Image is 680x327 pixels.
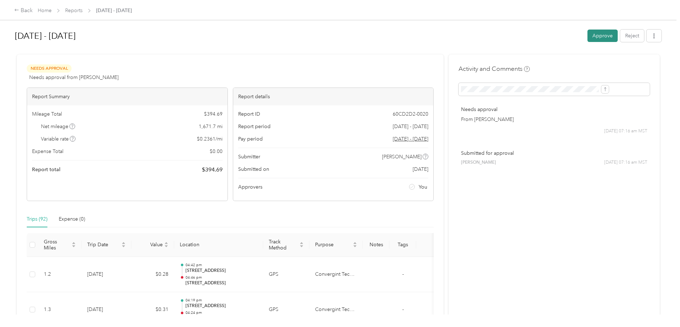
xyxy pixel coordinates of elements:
[459,64,530,73] h4: Activity and Comments
[461,116,647,123] p: From [PERSON_NAME]
[96,7,132,14] span: [DATE] - [DATE]
[65,7,83,14] a: Reports
[121,244,126,248] span: caret-down
[299,244,304,248] span: caret-down
[27,64,72,73] span: Needs Approval
[461,159,496,166] span: [PERSON_NAME]
[72,241,76,245] span: caret-up
[461,149,647,157] p: Submitted for approval
[202,165,223,174] span: $ 394.69
[402,271,404,277] span: -
[269,239,298,251] span: Track Method
[44,239,70,251] span: Gross Miles
[131,233,174,257] th: Value
[353,241,357,245] span: caret-up
[393,123,428,130] span: [DATE] - [DATE]
[309,257,363,292] td: Convergint Technologies
[185,298,257,303] p: 04:19 pm
[353,244,357,248] span: caret-down
[382,153,422,160] span: [PERSON_NAME]
[185,303,257,309] p: [STREET_ADDRESS]
[38,257,82,292] td: 1.2
[238,153,260,160] span: Submitter
[41,135,76,143] span: Variable rate
[14,6,33,15] div: Back
[164,244,168,248] span: caret-down
[263,257,309,292] td: GPS
[604,159,647,166] span: [DATE] 07:16 am MST
[389,233,416,257] th: Tags
[27,88,227,105] div: Report Summary
[238,123,271,130] span: Report period
[82,257,131,292] td: [DATE]
[29,74,119,81] span: Needs approval from [PERSON_NAME]
[233,88,434,105] div: Report details
[185,310,257,315] p: 04:24 pm
[131,257,174,292] td: $0.28
[185,280,257,286] p: [STREET_ADDRESS]
[402,306,404,312] span: -
[620,30,644,42] button: Reject
[72,244,76,248] span: caret-down
[413,165,428,173] span: [DATE]
[185,275,257,280] p: 04:46 pm
[32,166,61,173] span: Report total
[309,233,363,257] th: Purpose
[32,148,63,155] span: Expense Total
[41,123,75,130] span: Net mileage
[174,233,263,257] th: Location
[238,183,262,191] span: Approvers
[38,233,82,257] th: Gross Miles
[27,215,47,223] div: Trips (92)
[299,241,304,245] span: caret-up
[204,110,223,118] span: $ 394.69
[185,263,257,268] p: 04:42 pm
[238,110,260,118] span: Report ID
[199,123,223,130] span: 1,671.7 mi
[82,233,131,257] th: Trip Date
[32,110,62,118] span: Mileage Total
[315,242,351,248] span: Purpose
[137,242,163,248] span: Value
[461,106,647,113] p: Needs approval
[59,215,85,223] div: Expense (0)
[363,233,389,257] th: Notes
[164,241,168,245] span: caret-up
[604,128,647,135] span: [DATE] 07:16 am MST
[121,241,126,245] span: caret-up
[393,135,428,143] span: Go to pay period
[238,165,269,173] span: Submitted on
[197,135,223,143] span: $ 0.2361 / mi
[15,27,582,44] h1: Aug 1 - 31, 2025
[38,7,52,14] a: Home
[393,110,428,118] span: 60CD2D2-0020
[87,242,120,248] span: Trip Date
[587,30,618,42] button: Approve
[263,233,309,257] th: Track Method
[210,148,223,155] span: $ 0.00
[185,268,257,274] p: [STREET_ADDRESS]
[419,183,427,191] span: You
[640,287,680,327] iframe: Everlance-gr Chat Button Frame
[238,135,263,143] span: Pay period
